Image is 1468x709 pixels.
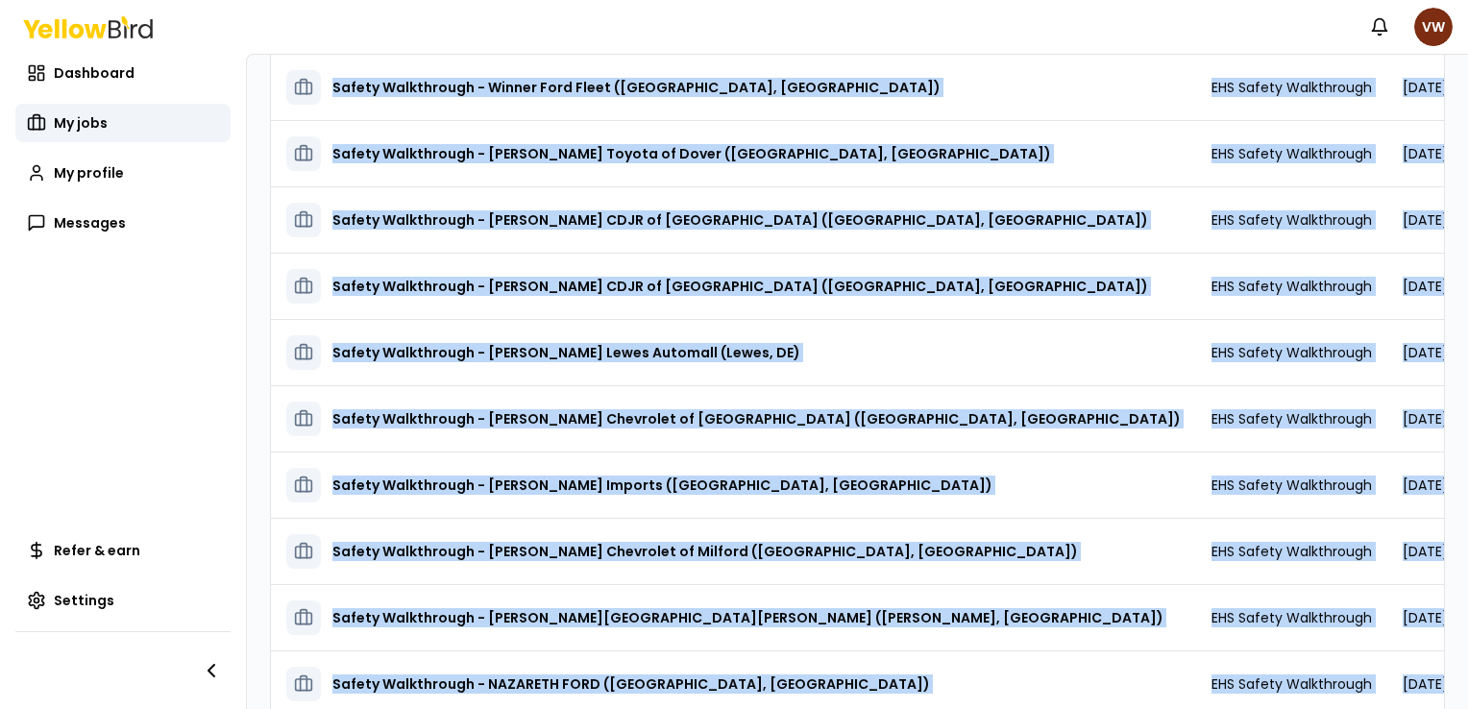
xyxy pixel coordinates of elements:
[332,402,1181,436] h3: Safety Walkthrough - [PERSON_NAME] Chevrolet of [GEOGRAPHIC_DATA] ([GEOGRAPHIC_DATA], [GEOGRAPHIC...
[1403,608,1448,627] span: [DATE]
[15,531,231,570] a: Refer & earn
[332,600,1163,635] h3: Safety Walkthrough - [PERSON_NAME][GEOGRAPHIC_DATA][PERSON_NAME] ([PERSON_NAME], [GEOGRAPHIC_DATA])
[15,154,231,192] a: My profile
[1211,476,1372,495] span: EHS Safety Walkthrough
[15,581,231,620] a: Settings
[54,113,108,133] span: My jobs
[1403,476,1448,495] span: [DATE]
[1211,144,1372,163] span: EHS Safety Walkthrough
[1403,409,1448,428] span: [DATE]
[1403,343,1448,362] span: [DATE]
[332,203,1148,237] h3: Safety Walkthrough - [PERSON_NAME] CDJR of [GEOGRAPHIC_DATA] ([GEOGRAPHIC_DATA], [GEOGRAPHIC_DATA])
[54,591,114,610] span: Settings
[15,54,231,92] a: Dashboard
[332,468,992,502] h3: Safety Walkthrough - [PERSON_NAME] Imports ([GEOGRAPHIC_DATA], [GEOGRAPHIC_DATA])
[15,104,231,142] a: My jobs
[1403,674,1448,694] span: [DATE]
[1211,542,1372,561] span: EHS Safety Walkthrough
[54,541,140,560] span: Refer & earn
[1403,277,1448,296] span: [DATE]
[15,204,231,242] a: Messages
[332,136,1051,171] h3: Safety Walkthrough - [PERSON_NAME] Toyota of Dover ([GEOGRAPHIC_DATA], [GEOGRAPHIC_DATA])
[332,269,1148,304] h3: Safety Walkthrough - [PERSON_NAME] CDJR of [GEOGRAPHIC_DATA] ([GEOGRAPHIC_DATA], [GEOGRAPHIC_DATA])
[1403,210,1448,230] span: [DATE]
[1211,277,1372,296] span: EHS Safety Walkthrough
[1403,144,1448,163] span: [DATE]
[54,213,126,232] span: Messages
[1211,343,1372,362] span: EHS Safety Walkthrough
[1414,8,1453,46] span: VW
[332,534,1078,569] h3: Safety Walkthrough - [PERSON_NAME] Chevrolet of Milford ([GEOGRAPHIC_DATA], [GEOGRAPHIC_DATA])
[1403,542,1448,561] span: [DATE]
[332,667,930,701] h3: Safety Walkthrough - NAZARETH FORD ([GEOGRAPHIC_DATA], [GEOGRAPHIC_DATA])
[1211,210,1372,230] span: EHS Safety Walkthrough
[54,63,135,83] span: Dashboard
[332,70,941,105] h3: Safety Walkthrough - Winner Ford Fleet ([GEOGRAPHIC_DATA], [GEOGRAPHIC_DATA])
[1211,608,1372,627] span: EHS Safety Walkthrough
[1403,78,1448,97] span: [DATE]
[1211,674,1372,694] span: EHS Safety Walkthrough
[1211,78,1372,97] span: EHS Safety Walkthrough
[332,335,800,370] h3: Safety Walkthrough - [PERSON_NAME] Lewes Automall (Lewes, DE)
[1211,409,1372,428] span: EHS Safety Walkthrough
[54,163,124,183] span: My profile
